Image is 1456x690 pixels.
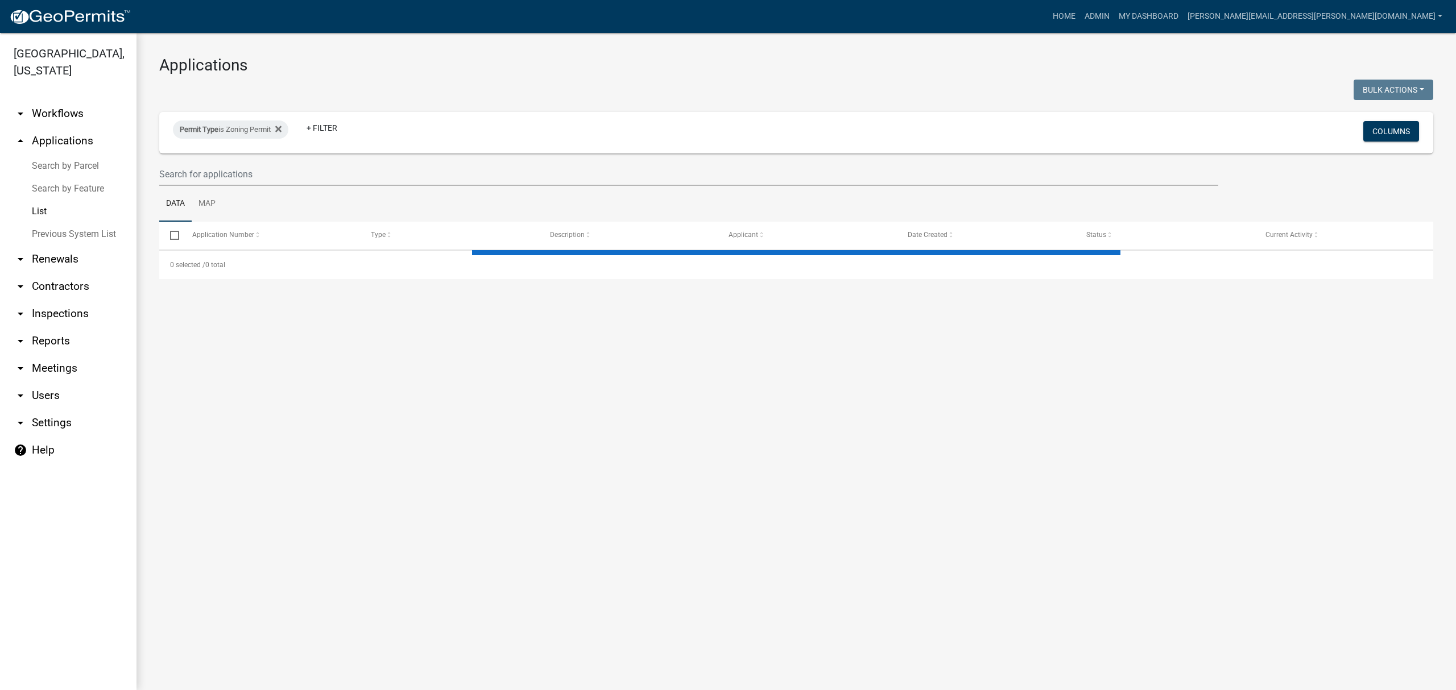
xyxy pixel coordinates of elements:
[14,443,27,457] i: help
[170,261,205,269] span: 0 selected /
[1080,6,1114,27] a: Admin
[14,334,27,348] i: arrow_drop_down
[173,120,288,139] div: is Zoning Permit
[718,222,897,249] datatable-header-cell: Applicant
[159,163,1218,186] input: Search for applications
[14,361,27,375] i: arrow_drop_down
[371,231,386,239] span: Type
[729,231,758,239] span: Applicant
[1048,6,1080,27] a: Home
[539,222,718,249] datatable-header-cell: Description
[180,125,218,134] span: Permit Type
[1114,6,1183,27] a: My Dashboard
[14,252,27,266] i: arrow_drop_down
[181,222,360,249] datatable-header-cell: Application Number
[1183,6,1447,27] a: [PERSON_NAME][EMAIL_ADDRESS][PERSON_NAME][DOMAIN_NAME]
[14,280,27,293] i: arrow_drop_down
[1354,80,1433,100] button: Bulk Actions
[1086,231,1106,239] span: Status
[297,118,346,138] a: + Filter
[1265,231,1313,239] span: Current Activity
[14,389,27,402] i: arrow_drop_down
[1363,121,1419,142] button: Columns
[14,416,27,430] i: arrow_drop_down
[192,186,222,222] a: Map
[14,107,27,120] i: arrow_drop_down
[360,222,539,249] datatable-header-cell: Type
[14,134,27,148] i: arrow_drop_up
[159,56,1433,75] h3: Applications
[1254,222,1433,249] datatable-header-cell: Current Activity
[159,222,181,249] datatable-header-cell: Select
[896,222,1076,249] datatable-header-cell: Date Created
[14,307,27,321] i: arrow_drop_down
[1076,222,1255,249] datatable-header-cell: Status
[550,231,585,239] span: Description
[159,186,192,222] a: Data
[192,231,254,239] span: Application Number
[159,251,1433,279] div: 0 total
[908,231,948,239] span: Date Created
